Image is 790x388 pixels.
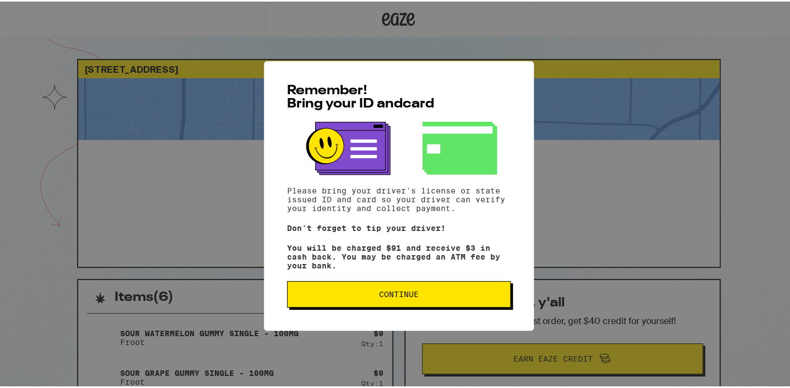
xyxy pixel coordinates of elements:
[7,8,79,17] span: Hi. Need any help?
[287,279,511,306] button: Continue
[379,289,419,297] span: Continue
[287,222,511,231] p: Don't forget to tip your driver!
[287,83,434,109] span: Remember! Bring your ID and card
[287,185,511,211] p: Please bring your driver's license or state issued ID and card so your driver can verify your ide...
[287,242,511,268] p: You will be charged $91 and receive $3 in cash back. You may be charged an ATM fee by your bank.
